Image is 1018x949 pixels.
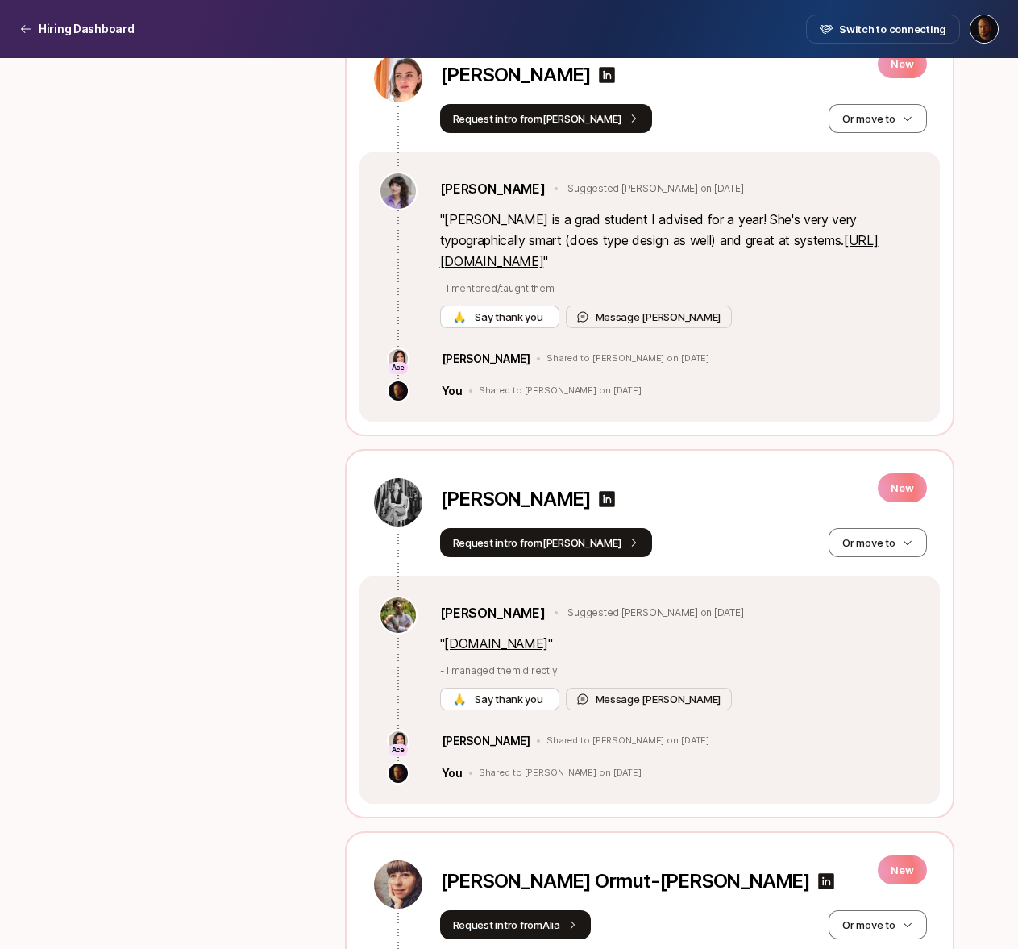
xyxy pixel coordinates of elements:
[472,691,546,707] span: Say thank you
[440,178,546,199] a: [PERSON_NAME]
[453,309,466,325] span: 🙏
[440,664,920,678] p: - I managed them directly
[453,691,466,707] span: 🙏
[440,488,591,510] p: [PERSON_NAME]
[472,309,546,325] span: Say thank you
[440,528,653,557] button: Request intro from[PERSON_NAME]
[440,910,591,939] button: Request intro fromAlia
[806,15,960,44] button: Switch to connecting
[380,597,416,633] img: bae93d0f_93aa_4860_92e6_229114e9f6b1.jpg
[440,281,920,296] p: - I mentored/taught them
[374,860,422,909] img: 8f25d139_3bb0_45c8_978f_a0a204f340ab.jfif
[878,473,926,502] p: New
[374,54,422,102] img: 5ca1ccf7_f984_4620_abee_d018ee85f319.jpg
[440,688,559,710] button: 🙏 Say thank you
[440,104,653,133] button: Request intro from[PERSON_NAME]
[39,19,135,39] p: Hiring Dashboard
[970,15,999,44] button: Nicholas Pattison
[878,855,926,884] p: New
[442,731,530,751] p: [PERSON_NAME]
[546,735,709,747] p: Shared to [PERSON_NAME] on [DATE]
[440,306,559,328] button: 🙏 Say thank you
[479,385,642,397] p: Shared to [PERSON_NAME] on [DATE]
[829,910,926,939] button: Or move to
[440,870,810,893] p: [PERSON_NAME] Ormut-[PERSON_NAME]
[440,602,546,623] a: [PERSON_NAME]
[546,353,709,364] p: Shared to [PERSON_NAME] on [DATE]
[440,64,591,86] p: [PERSON_NAME]
[839,21,946,37] span: Switch to connecting
[970,15,998,43] img: Nicholas Pattison
[479,768,642,779] p: Shared to [PERSON_NAME] on [DATE]
[442,764,463,783] p: You
[392,745,405,755] p: Ace
[444,635,548,651] a: [DOMAIN_NAME]
[392,363,405,373] p: Ace
[389,381,408,401] img: 26d23996_e204_480d_826d_8aac4dc78fb2.jpg
[566,688,733,710] button: Message [PERSON_NAME]
[567,606,743,620] p: Suggested [PERSON_NAME] on [DATE]
[389,764,408,783] img: 26d23996_e204_480d_826d_8aac4dc78fb2.jpg
[380,173,416,209] img: 6445eb41_201c_40a3_8807_7ea8ad66b5ec.jpg
[442,381,463,401] p: You
[878,49,926,78] p: New
[374,478,422,527] img: aa61617e_6156_4837_bab8_93a33cf476c4.jpg
[829,528,926,557] button: Or move to
[389,349,408,368] img: 71d7b91d_d7cb_43b4_a7ea_a9b2f2cc6e03.jpg
[567,181,743,196] p: Suggested [PERSON_NAME] on [DATE]
[829,104,926,133] button: Or move to
[442,349,530,368] p: [PERSON_NAME]
[389,731,408,751] img: 71d7b91d_d7cb_43b4_a7ea_a9b2f2cc6e03.jpg
[440,209,920,272] p: " [PERSON_NAME] is a grad student I advised for a year! She's very very typographically smart (do...
[566,306,733,328] button: Message [PERSON_NAME]
[440,633,920,654] p: " "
